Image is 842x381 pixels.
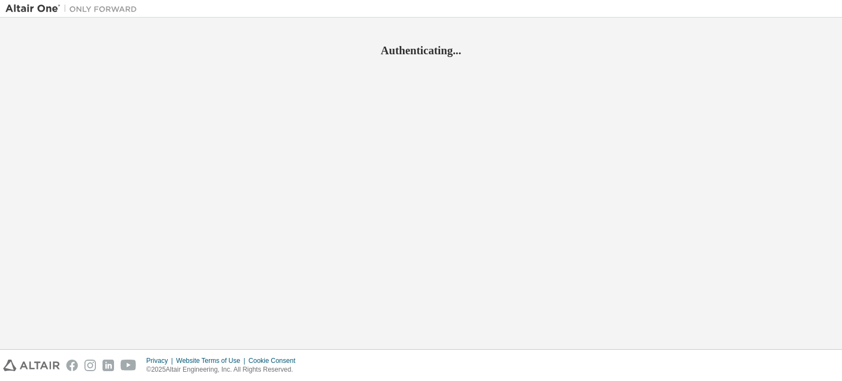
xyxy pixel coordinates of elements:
[3,360,60,371] img: altair_logo.svg
[103,360,114,371] img: linkedin.svg
[146,356,176,365] div: Privacy
[84,360,96,371] img: instagram.svg
[5,43,837,58] h2: Authenticating...
[121,360,136,371] img: youtube.svg
[66,360,78,371] img: facebook.svg
[146,365,302,374] p: © 2025 Altair Engineering, Inc. All Rights Reserved.
[5,3,143,14] img: Altair One
[176,356,248,365] div: Website Terms of Use
[248,356,301,365] div: Cookie Consent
